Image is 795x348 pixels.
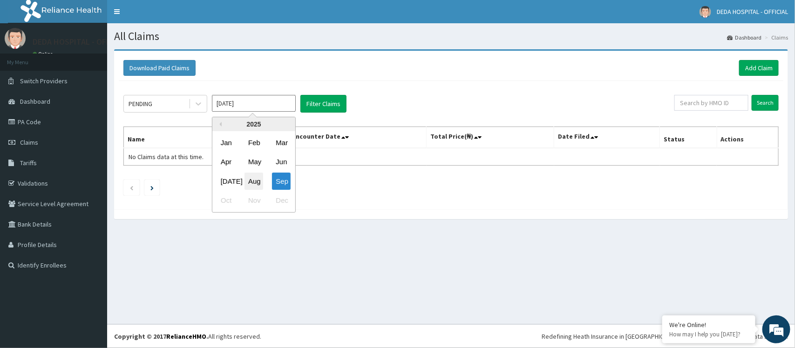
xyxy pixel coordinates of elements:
th: Date Filed [554,127,660,148]
h1: All Claims [114,30,788,42]
span: Tariffs [20,159,37,167]
a: Previous page [129,183,134,192]
div: We're Online! [669,321,748,329]
th: Total Price(₦) [427,127,554,148]
footer: All rights reserved. [107,324,795,348]
a: Add Claim [739,60,779,76]
div: 2025 [212,117,295,131]
span: We're online! [54,111,129,205]
p: How may I help you today? [669,330,748,338]
button: Download Paid Claims [123,60,196,76]
input: Search [752,95,779,111]
div: Chat with us now [48,52,156,64]
div: Choose March 2025 [272,134,291,151]
input: Search by HMO ID [674,95,748,111]
img: User Image [700,6,711,18]
div: Choose August 2025 [245,173,263,190]
p: DEDA HOSPITAL - OFFICIAL [33,38,129,46]
div: Choose February 2025 [245,134,263,151]
img: User Image [5,28,26,49]
a: Next page [150,183,154,192]
span: Claims [20,138,38,147]
th: Encounter Date [289,127,427,148]
div: Choose September 2025 [272,173,291,190]
span: DEDA HOSPITAL - OFFICIAL [717,7,788,16]
a: Dashboard [727,33,761,41]
div: Choose June 2025 [272,154,291,171]
a: Online [33,51,55,57]
div: Choose April 2025 [217,154,236,171]
div: Choose May 2025 [245,154,263,171]
th: Actions [717,127,778,148]
li: Claims [762,33,788,41]
th: Status [660,127,717,148]
input: Select Month and Year [212,95,296,112]
a: RelianceHMO [166,332,206,341]
strong: Copyright © 2017 . [114,332,208,341]
button: Filter Claims [300,95,347,113]
span: No Claims data at this time. [129,153,204,161]
div: Minimize live chat window [153,5,175,27]
textarea: Type your message and hit 'Enter' [5,241,177,274]
span: Switch Providers [20,77,68,85]
button: Previous Year [217,122,222,127]
th: Name [124,127,289,148]
div: Choose July 2025 [217,173,236,190]
span: Dashboard [20,97,50,106]
div: Redefining Heath Insurance in [GEOGRAPHIC_DATA] using Telemedicine and Data Science! [542,332,788,341]
div: month 2025-09 [212,133,295,210]
div: Choose January 2025 [217,134,236,151]
div: PENDING [129,99,152,108]
img: d_794563401_company_1708531726252_794563401 [17,47,38,70]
